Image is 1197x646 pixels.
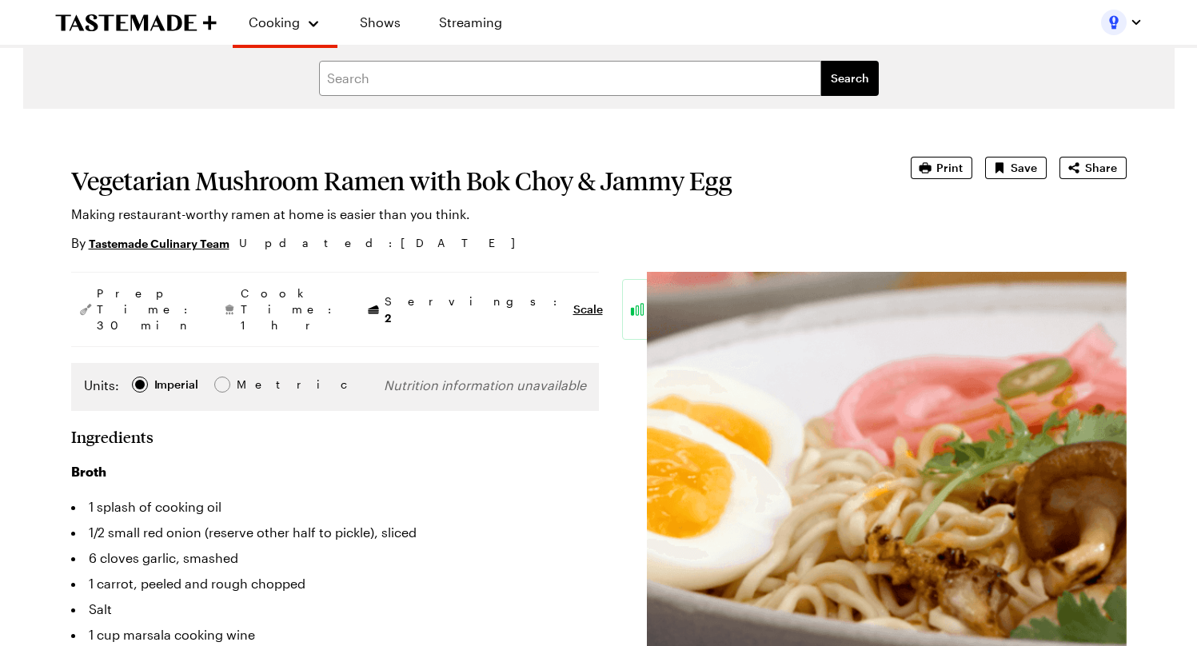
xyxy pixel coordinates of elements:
[573,301,603,317] button: Scale
[1085,160,1117,176] span: Share
[84,376,270,398] div: Imperial Metric
[154,376,200,393] span: Imperial
[71,233,229,253] p: By
[71,596,599,622] li: Salt
[71,166,866,195] h1: Vegetarian Mushroom Ramen with Bok Choy & Jammy Egg
[71,205,866,224] p: Making restaurant-worthy ramen at home is easier than you think.
[55,14,217,32] a: To Tastemade Home Page
[385,293,565,326] span: Servings:
[821,61,879,96] button: filters
[237,376,272,393] span: Metric
[97,285,196,333] span: Prep Time: 30 min
[936,160,963,176] span: Print
[1011,160,1037,176] span: Save
[241,285,340,333] span: Cook Time: 1 hr
[384,377,586,393] span: Nutrition information unavailable
[71,494,599,520] li: 1 splash of cooking oil
[154,376,198,393] div: Imperial
[385,309,391,325] span: 2
[89,234,229,252] a: Tastemade Culinary Team
[71,571,599,596] li: 1 carrot, peeled and rough chopped
[249,14,300,30] span: Cooking
[71,462,599,481] h3: Broth
[237,376,270,393] div: Metric
[1059,157,1127,179] button: Share
[1101,10,1143,35] button: Profile picture
[1101,10,1127,35] img: Profile picture
[911,157,972,179] button: Print
[71,545,599,571] li: 6 cloves garlic, smashed
[71,520,599,545] li: 1/2 small red onion (reserve other half to pickle), sliced
[831,70,869,86] span: Search
[239,234,531,252] span: Updated : [DATE]
[71,427,154,446] h2: Ingredients
[84,376,119,395] label: Units:
[249,6,321,38] button: Cooking
[985,157,1047,179] button: Save recipe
